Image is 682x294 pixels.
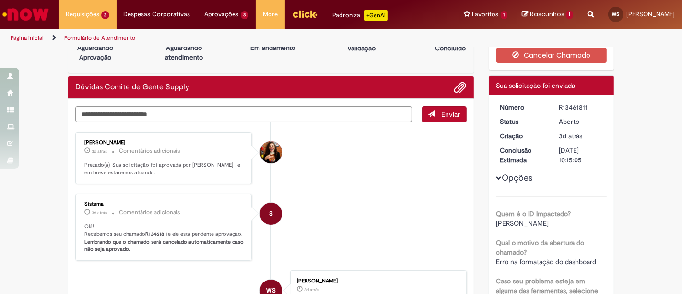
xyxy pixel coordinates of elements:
[364,10,388,21] p: +GenAi
[559,117,603,126] div: Aberto
[84,161,244,176] p: Prezado(a), Sua solicitação foi aprovada por [PERSON_NAME] , e em breve estaremos atuando.
[454,81,467,94] button: Adicionar anexos
[119,147,180,155] small: Comentários adicionais
[559,146,603,165] div: [DATE] 10:15:05
[269,202,273,225] span: S
[241,11,249,19] span: 3
[496,219,549,228] span: [PERSON_NAME]
[472,10,499,19] span: Favoritos
[84,223,244,253] p: Olá! Recebemos seu chamado e ele esta pendente aprovação.
[84,238,245,253] b: Lembrando que o chamado será cancelado automaticamente caso não seja aprovado.
[92,210,107,216] span: 3d atrás
[250,43,295,52] p: Em andamento
[101,11,109,19] span: 2
[347,43,376,53] p: Validação
[501,11,508,19] span: 1
[626,10,675,18] span: [PERSON_NAME]
[496,81,576,90] span: Sua solicitação foi enviada
[205,10,239,19] span: Aprovações
[92,148,107,154] span: 3d atrás
[442,110,460,119] span: Enviar
[297,278,457,284] div: [PERSON_NAME]
[304,287,319,293] span: 3d atrás
[92,210,107,216] time: 29/08/2025 11:19:41
[559,131,603,141] div: 29/08/2025 11:19:26
[64,34,135,42] a: Formulário de Atendimento
[292,7,318,21] img: click_logo_yellow_360x200.png
[263,10,278,19] span: More
[75,83,189,92] h2: Dúvidas Comite de Gente Supply Histórico de tíquete
[260,141,282,163] div: Tayna Marcia Teixeira Ferreira
[84,140,244,146] div: [PERSON_NAME]
[496,238,585,257] b: Qual o motivo da abertura do chamado?
[559,132,582,140] span: 3d atrás
[72,43,118,62] p: Aguardando Aprovação
[422,106,467,122] button: Enviar
[66,10,99,19] span: Requisições
[92,148,107,154] time: 29/08/2025 16:15:05
[7,29,447,47] ul: Trilhas de página
[496,48,607,63] button: Cancelar Chamado
[124,10,190,19] span: Despesas Corporativas
[435,43,466,53] p: Concluído
[145,231,168,238] b: R13461811
[304,287,319,293] time: 29/08/2025 11:18:22
[11,34,44,42] a: Página inicial
[559,102,603,112] div: R13461811
[332,10,388,21] div: Padroniza
[161,43,207,62] p: Aguardando atendimento
[75,106,412,122] textarea: Digite sua mensagem aqui...
[496,257,597,266] span: Erro na formatação do dashboard
[559,132,582,140] time: 29/08/2025 11:19:26
[496,209,571,218] b: Quem é o ID Impactado?
[84,201,244,207] div: Sistema
[493,131,552,141] dt: Criação
[522,10,573,19] a: Rascunhos
[566,11,573,19] span: 1
[1,5,50,24] img: ServiceNow
[493,102,552,112] dt: Número
[119,208,180,217] small: Comentários adicionais
[493,117,552,126] dt: Status
[530,10,564,19] span: Rascunhos
[612,11,620,17] span: WS
[260,203,282,225] div: System
[493,146,552,165] dt: Conclusão Estimada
